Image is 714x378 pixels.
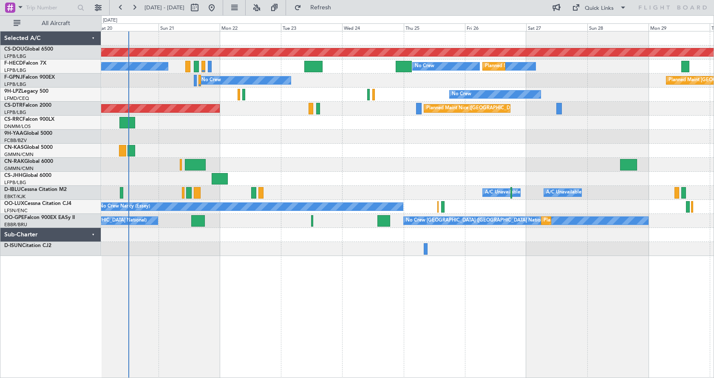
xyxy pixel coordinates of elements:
a: EBBR/BRU [4,222,27,228]
button: Refresh [290,1,341,14]
a: CN-KASGlobal 5000 [4,145,53,150]
div: A/C Unavailable [GEOGRAPHIC_DATA]-[GEOGRAPHIC_DATA] [546,186,682,199]
button: All Aircraft [9,17,92,30]
a: CS-DOUGlobal 6500 [4,47,53,52]
span: F-GPNJ [4,75,23,80]
a: CN-RAKGlobal 6000 [4,159,53,164]
div: Planned Maint Nice ([GEOGRAPHIC_DATA]) [426,102,521,115]
a: OO-GPEFalcon 900EX EASy II [4,215,75,220]
div: Sun 21 [159,23,220,31]
a: D-ISUNCitation CJ2 [4,243,51,248]
div: No Crew [415,60,434,73]
a: LFSN/ENC [4,207,28,214]
a: 9H-LPZLegacy 500 [4,89,48,94]
a: CS-JHHGlobal 6000 [4,173,51,178]
span: CN-KAS [4,145,24,150]
div: Thu 25 [404,23,465,31]
div: No Crew [GEOGRAPHIC_DATA] ([GEOGRAPHIC_DATA] National) [406,214,548,227]
div: Sun 28 [587,23,649,31]
a: DNMM/LOS [4,123,31,130]
div: Mon 22 [220,23,281,31]
input: Trip Number [26,1,75,14]
a: FCBB/BZV [4,137,27,144]
span: Refresh [303,5,339,11]
div: No Crew [201,74,221,87]
div: Tue 23 [281,23,342,31]
span: CN-RAK [4,159,24,164]
span: CS-JHH [4,173,23,178]
div: Mon 29 [649,23,710,31]
span: OO-LUX [4,201,24,206]
span: 9H-YAA [4,131,23,136]
button: Quick Links [568,1,631,14]
span: All Aircraft [22,20,90,26]
span: CS-DOU [4,47,24,52]
div: Planned Maint [GEOGRAPHIC_DATA] ([GEOGRAPHIC_DATA]) [485,60,619,73]
div: No Crew [452,88,471,101]
span: F-HECD [4,61,23,66]
a: CS-RRCFalcon 900LX [4,117,54,122]
a: F-GPNJFalcon 900EX [4,75,55,80]
span: 9H-LPZ [4,89,21,94]
a: LFPB/LBG [4,109,26,116]
a: EBKT/KJK [4,193,25,200]
a: LFMD/CEQ [4,95,29,102]
div: No Crew Nancy (Essey) [99,200,150,213]
div: Planned Maint [GEOGRAPHIC_DATA] ([GEOGRAPHIC_DATA] National) [544,214,697,227]
div: Quick Links [585,4,614,13]
span: CS-DTR [4,103,23,108]
a: GMMN/CMN [4,151,34,158]
a: OO-LUXCessna Citation CJ4 [4,201,71,206]
a: 9H-YAAGlobal 5000 [4,131,52,136]
a: GMMN/CMN [4,165,34,172]
span: CS-RRC [4,117,23,122]
span: [DATE] - [DATE] [144,4,184,11]
a: D-IBLUCessna Citation M2 [4,187,67,192]
div: A/C Unavailable [GEOGRAPHIC_DATA] ([GEOGRAPHIC_DATA] National) [485,186,643,199]
span: D-IBLU [4,187,21,192]
div: [DATE] [103,17,117,24]
div: Wed 24 [342,23,403,31]
a: CS-DTRFalcon 2000 [4,103,51,108]
a: LFPB/LBG [4,67,26,74]
a: F-HECDFalcon 7X [4,61,46,66]
div: Fri 26 [465,23,526,31]
span: D-ISUN [4,243,22,248]
a: LFPB/LBG [4,81,26,88]
div: Sat 27 [526,23,587,31]
a: LFPB/LBG [4,53,26,60]
span: OO-GPE [4,215,24,220]
div: Sat 20 [97,23,159,31]
a: LFPB/LBG [4,179,26,186]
